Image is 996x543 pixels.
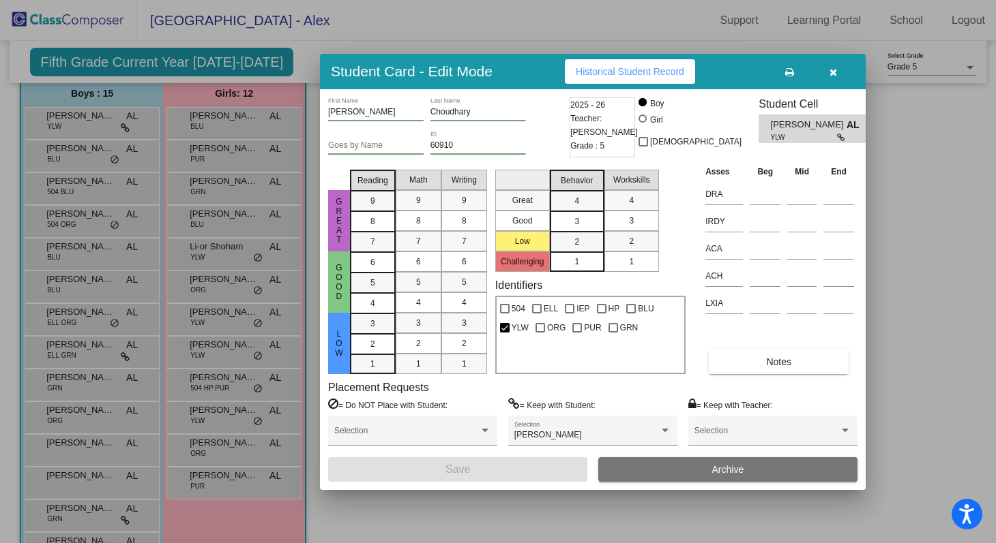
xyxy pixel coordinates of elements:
span: 3 [629,215,634,227]
span: Good [333,263,345,301]
button: Save [328,457,587,482]
span: 2 [416,337,421,350]
span: 9 [370,195,375,207]
span: [PERSON_NAME] [514,430,582,439]
span: 6 [416,255,421,268]
span: 3 [462,317,467,329]
span: 3 [416,317,421,329]
button: Archive [598,457,858,482]
th: Beg [746,164,784,179]
span: 7 [370,236,375,248]
span: 4 [462,296,467,309]
span: 1 [462,358,467,370]
input: Enter ID [430,141,526,151]
span: Reading [357,174,388,187]
span: Notes [766,356,791,367]
span: Historical Student Record [576,66,684,77]
span: ORG [547,320,566,336]
input: assessment [705,238,743,259]
span: 8 [416,215,421,227]
span: 6 [462,255,467,268]
span: 9 [462,194,467,206]
span: 3 [574,215,579,228]
button: Historical Student Record [565,59,695,84]
span: 1 [416,358,421,370]
span: 8 [370,215,375,228]
span: Math [409,174,428,186]
span: 7 [462,235,467,247]
span: 1 [370,358,375,370]
div: Boy [649,97,664,110]
div: Girl [649,114,663,126]
span: Save [445,463,470,475]
span: Great [333,197,345,245]
span: 4 [370,297,375,309]
label: Placement Requests [328,381,429,394]
span: [DEMOGRAPHIC_DATA] [650,134,742,150]
span: 2 [462,337,467,350]
span: PUR [584,320,601,336]
span: 5 [416,276,421,288]
h3: Student Cell [759,97,877,110]
span: Workskills [613,174,650,186]
span: BLU [638,300,654,317]
input: assessment [705,211,743,232]
label: Identifiers [495,279,542,292]
span: Archive [712,464,744,475]
span: IEP [576,300,589,317]
span: [PERSON_NAME] [771,118,847,132]
th: Asses [702,164,746,179]
span: Low [333,329,345,358]
h3: Student Card - Edit Mode [331,63,493,80]
span: Behavior [561,174,593,187]
span: 9 [416,194,421,206]
span: 2 [629,235,634,247]
span: 5 [370,277,375,289]
span: Writing [452,174,477,186]
label: = Keep with Student: [508,398,596,412]
span: YLW [771,132,837,142]
span: HP [609,300,620,317]
span: 6 [370,256,375,268]
th: Mid [784,164,820,179]
span: 4 [416,296,421,309]
span: 7 [416,235,421,247]
span: AL [847,118,866,132]
span: Teacher: [PERSON_NAME] [570,112,638,139]
label: = Do NOT Place with Student: [328,398,448,412]
span: ELL [544,300,558,317]
th: End [820,164,858,179]
span: Grade : 5 [570,139,604,153]
span: 1 [629,255,634,268]
label: = Keep with Teacher: [688,398,773,412]
span: 4 [574,195,579,207]
span: 8 [462,215,467,227]
span: GRN [620,320,639,336]
button: Notes [709,350,849,374]
span: 1 [574,255,579,268]
input: assessment [705,266,743,286]
input: assessment [705,293,743,313]
input: assessment [705,184,743,204]
span: 2 [370,338,375,350]
span: 4 [629,194,634,206]
span: 3 [370,317,375,330]
span: 2025 - 26 [570,98,605,112]
span: 504 [512,300,525,317]
input: goes by name [328,141,424,151]
span: 2 [574,236,579,248]
span: 5 [462,276,467,288]
span: YLW [512,320,529,336]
